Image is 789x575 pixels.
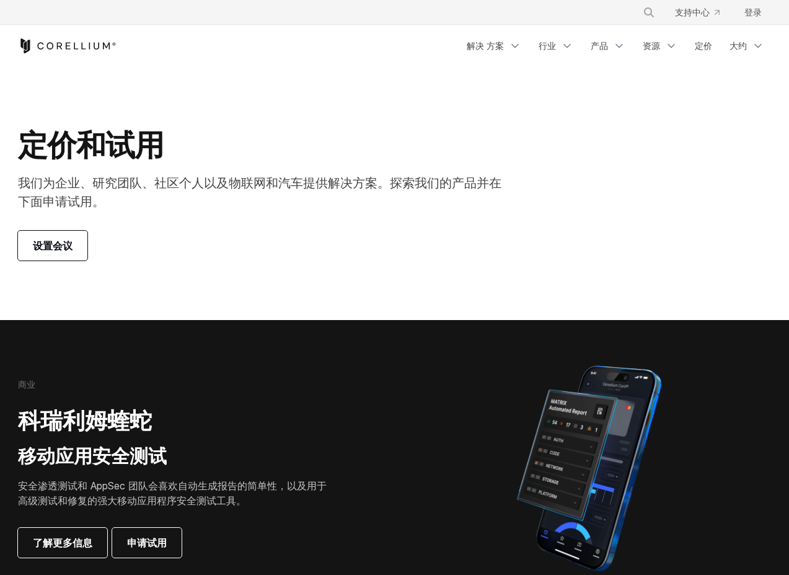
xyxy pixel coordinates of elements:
[675,6,710,19] font: 支持中心
[687,35,720,57] a: 定价
[729,40,747,52] font: 大约
[459,35,772,57] div: 导航菜单
[18,445,335,468] h3: 移动应用安全测试
[18,38,117,53] a: 科瑞利姆主页
[591,40,608,52] font: 产品
[18,478,335,508] p: 安全渗透测试和 AppSec 团队会喜欢自动生成报告的简单性，以及用于高级测试和修复的强大移动应用程序安全测试工具。
[734,1,772,24] a: 登录
[33,535,92,550] span: 了解更多信息
[628,1,772,24] div: 导航菜单
[467,40,504,52] font: 解决 方案
[18,174,512,211] p: 我们为企业、研究团队、社区个人以及物联网和汽车提供解决方案。探索我们的产品并在下面申请试用。
[643,40,660,52] font: 资源
[112,528,182,558] a: 申请试用
[18,231,87,261] a: 设置会议
[638,1,660,24] button: 搜索
[18,379,35,390] h6: 商业
[539,40,556,52] font: 行业
[18,127,512,164] h1: 定价和试用
[18,407,335,435] h2: 科瑞利姆蝰蛇
[33,238,73,253] span: 设置会议
[18,528,107,558] a: 了解更多信息
[127,535,167,550] span: 申请试用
